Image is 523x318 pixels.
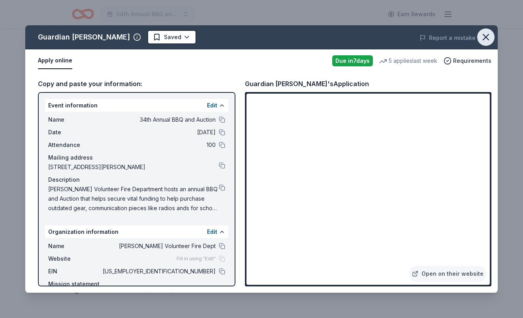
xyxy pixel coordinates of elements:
span: [DATE] [101,128,216,137]
span: Name [48,241,101,251]
span: Website [48,254,101,263]
a: Open on their website [409,266,487,282]
span: [STREET_ADDRESS][PERSON_NAME] [48,162,219,172]
span: Name [48,115,101,124]
span: 34th Annual BBQ and Auction [101,115,216,124]
div: Due in 7 days [332,55,373,66]
span: Fill in using "Edit" [177,256,216,262]
div: Mission statement [48,279,225,289]
div: Guardian [PERSON_NAME] [38,31,130,43]
div: Mailing address [48,153,225,162]
button: Requirements [444,56,491,66]
div: Description [48,175,225,184]
div: Organization information [45,226,228,238]
div: Guardian [PERSON_NAME]'s Application [245,79,369,89]
div: 5 applies last week [379,56,437,66]
span: [US_EMPLOYER_IDENTIFICATION_NUMBER] [101,267,216,276]
div: Copy and paste your information: [38,79,235,89]
span: Attendance [48,140,101,150]
span: Date [48,128,101,137]
div: Event information [45,99,228,112]
span: Requirements [453,56,491,66]
span: EIN [48,267,101,276]
button: Report a mistake [420,33,476,43]
button: Apply online [38,53,72,69]
button: Saved [147,30,196,44]
button: Edit [207,227,217,237]
span: 100 [101,140,216,150]
button: Edit [207,101,217,110]
span: [PERSON_NAME] Volunteer Fire Department hosts an annual BBQ and Auction that helps secure vital f... [48,184,219,213]
span: Saved [164,32,181,42]
span: [PERSON_NAME] Volunteer Fire Dept [101,241,216,251]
